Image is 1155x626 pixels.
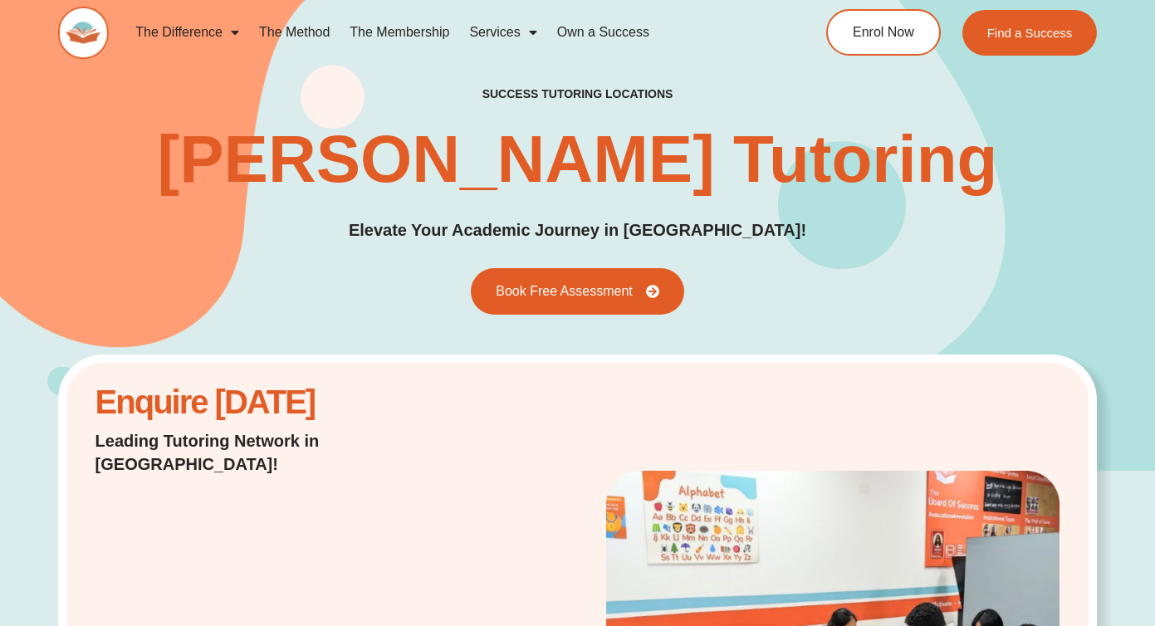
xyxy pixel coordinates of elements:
[987,27,1073,39] span: Find a Success
[471,268,684,315] a: Book Free Assessment
[125,13,249,51] a: The Difference
[853,26,914,39] span: Enrol Now
[95,429,438,476] p: Leading Tutoring Network in [GEOGRAPHIC_DATA]!
[496,285,633,298] span: Book Free Assessment
[826,9,941,56] a: Enrol Now
[340,13,459,51] a: The Membership
[459,13,546,51] a: Services
[95,392,438,413] h2: Enquire [DATE]
[547,13,659,51] a: Own a Success
[349,218,806,243] p: Elevate Your Academic Journey in [GEOGRAPHIC_DATA]!
[125,13,766,51] nav: Menu
[962,10,1098,56] a: Find a Success
[249,13,340,51] a: The Method
[482,86,673,101] h2: success tutoring locations
[158,126,998,193] h1: [PERSON_NAME] Tutoring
